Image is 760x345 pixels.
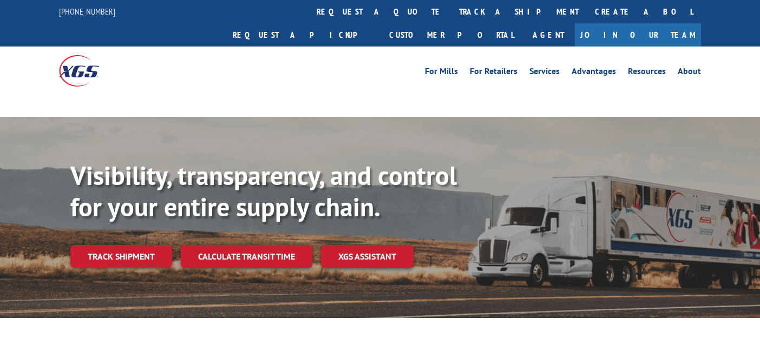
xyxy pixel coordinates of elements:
[321,245,414,268] a: XGS ASSISTANT
[59,6,115,17] a: [PHONE_NUMBER]
[381,23,522,47] a: Customer Portal
[470,67,517,79] a: For Retailers
[678,67,701,79] a: About
[628,67,666,79] a: Resources
[529,67,560,79] a: Services
[70,245,172,268] a: Track shipment
[522,23,575,47] a: Agent
[181,245,312,268] a: Calculate transit time
[70,158,457,223] b: Visibility, transparency, and control for your entire supply chain.
[572,67,616,79] a: Advantages
[225,23,381,47] a: Request a pickup
[575,23,701,47] a: Join Our Team
[425,67,458,79] a: For Mills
